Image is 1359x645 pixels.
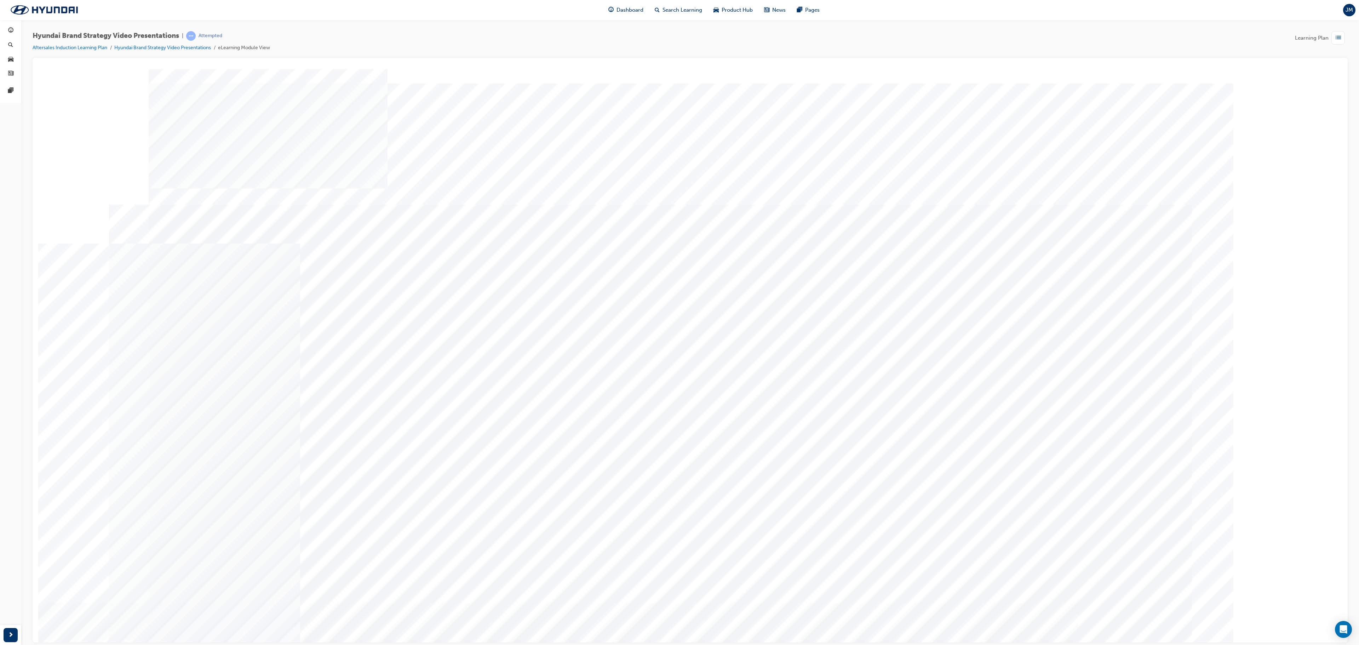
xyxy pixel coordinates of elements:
a: guage-iconDashboard [603,3,649,17]
span: search-icon [8,42,13,48]
span: Learning Plan [1295,34,1329,42]
a: pages-iconPages [791,3,825,17]
a: car-iconProduct Hub [708,3,758,17]
span: next-icon [8,631,13,640]
span: list-icon [1336,34,1341,42]
span: pages-icon [8,88,13,94]
span: JM [1346,6,1353,14]
span: car-icon [8,56,13,63]
a: Hyundai Brand Strategy Video Presentations [114,45,211,51]
img: Trak [4,2,85,17]
a: news-iconNews [758,3,791,17]
div: Open Intercom Messenger [1335,621,1352,638]
span: Dashboard [617,6,643,14]
span: car-icon [713,6,719,15]
button: Learning Plan [1295,31,1348,45]
span: Pages [805,6,820,14]
span: Search Learning [663,6,702,14]
span: news-icon [764,6,769,15]
span: | [182,32,183,40]
span: guage-icon [608,6,614,15]
span: guage-icon [8,28,13,34]
span: news-icon [8,71,13,77]
span: learningRecordVerb_ATTEMPT-icon [186,31,196,41]
span: Product Hub [722,6,753,14]
li: eLearning Module View [218,44,270,52]
button: JM [1343,4,1355,16]
div: Attempted [199,33,222,39]
span: Hyundai Brand Strategy Video Presentations [33,32,179,40]
a: Aftersales Induction Learning Plan [33,45,107,51]
span: News [772,6,786,14]
span: search-icon [655,6,660,15]
a: search-iconSearch Learning [649,3,708,17]
span: pages-icon [797,6,802,15]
